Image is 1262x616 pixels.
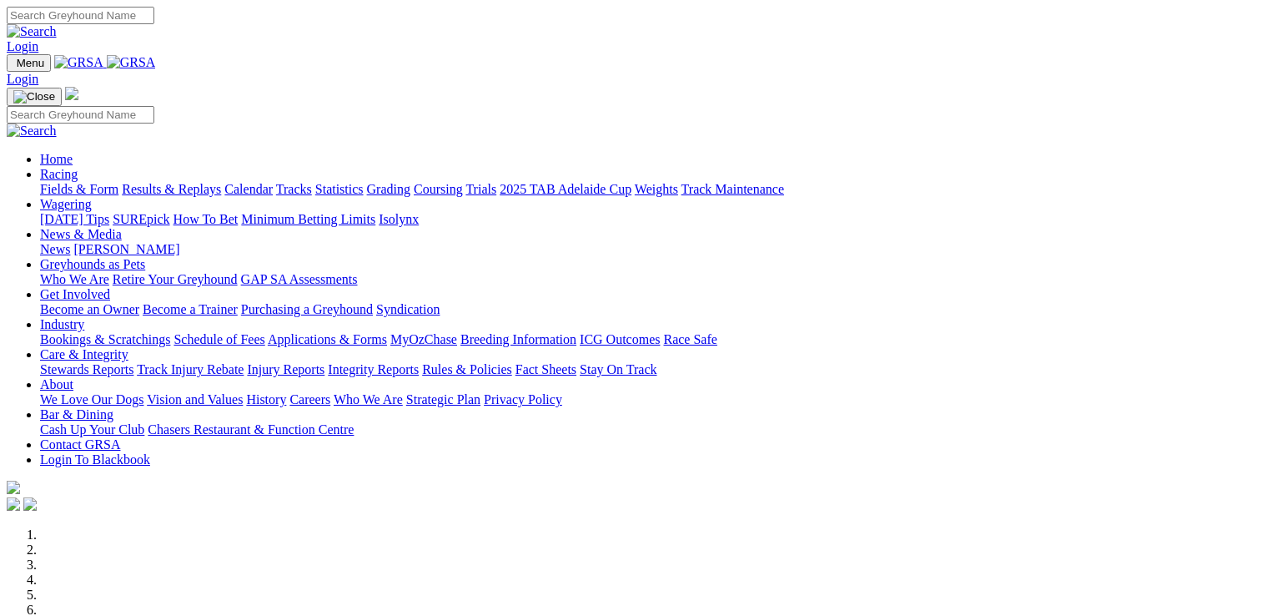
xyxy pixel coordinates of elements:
[315,182,364,196] a: Statistics
[40,392,1255,407] div: About
[40,362,133,376] a: Stewards Reports
[137,362,244,376] a: Track Injury Rebate
[40,212,1255,227] div: Wagering
[406,392,480,406] a: Strategic Plan
[113,272,238,286] a: Retire Your Greyhound
[289,392,330,406] a: Careers
[414,182,463,196] a: Coursing
[40,437,120,452] a: Contact GRSA
[241,302,373,316] a: Purchasing a Greyhound
[40,182,1255,197] div: Racing
[247,362,324,376] a: Injury Reports
[40,302,139,316] a: Become an Owner
[65,87,78,100] img: logo-grsa-white.png
[276,182,312,196] a: Tracks
[40,302,1255,317] div: Get Involved
[40,227,122,241] a: News & Media
[40,377,73,391] a: About
[379,212,419,226] a: Isolynx
[40,242,70,256] a: News
[40,362,1255,377] div: Care & Integrity
[635,182,678,196] a: Weights
[23,497,37,511] img: twitter.svg
[40,392,143,406] a: We Love Our Dogs
[40,452,150,467] a: Login To Blackbook
[367,182,410,196] a: Grading
[7,88,62,106] button: Toggle navigation
[113,212,169,226] a: SUREpick
[148,422,354,437] a: Chasers Restaurant & Function Centre
[376,302,440,316] a: Syndication
[147,392,243,406] a: Vision and Values
[17,57,44,69] span: Menu
[40,422,144,437] a: Cash Up Your Club
[580,332,660,346] a: ICG Outcomes
[73,242,179,256] a: [PERSON_NAME]
[40,212,109,226] a: [DATE] Tips
[107,55,156,70] img: GRSA
[40,152,73,166] a: Home
[515,362,576,376] a: Fact Sheets
[663,332,716,346] a: Race Safe
[40,272,109,286] a: Who We Are
[7,7,154,24] input: Search
[7,54,51,72] button: Toggle navigation
[13,90,55,104] img: Close
[173,332,264,346] a: Schedule of Fees
[681,182,784,196] a: Track Maintenance
[246,392,286,406] a: History
[40,422,1255,437] div: Bar & Dining
[500,182,631,196] a: 2025 TAB Adelaide Cup
[390,332,457,346] a: MyOzChase
[40,197,92,211] a: Wagering
[268,332,387,346] a: Applications & Forms
[40,182,118,196] a: Fields & Form
[7,106,154,124] input: Search
[40,257,145,271] a: Greyhounds as Pets
[460,332,576,346] a: Breeding Information
[40,347,128,361] a: Care & Integrity
[40,332,1255,347] div: Industry
[580,362,656,376] a: Stay On Track
[40,407,113,422] a: Bar & Dining
[241,272,358,286] a: GAP SA Assessments
[7,481,20,494] img: logo-grsa-white.png
[40,167,78,181] a: Racing
[40,272,1255,287] div: Greyhounds as Pets
[40,332,170,346] a: Bookings & Scratchings
[422,362,512,376] a: Rules & Policies
[465,182,496,196] a: Trials
[484,392,562,406] a: Privacy Policy
[173,212,239,226] a: How To Bet
[122,182,221,196] a: Results & Replays
[7,124,57,139] img: Search
[143,302,238,316] a: Become a Trainer
[40,317,84,331] a: Industry
[7,72,38,86] a: Login
[40,287,110,301] a: Get Involved
[334,392,403,406] a: Who We Are
[7,497,20,511] img: facebook.svg
[328,362,419,376] a: Integrity Reports
[7,24,57,39] img: Search
[241,212,375,226] a: Minimum Betting Limits
[40,242,1255,257] div: News & Media
[7,39,38,53] a: Login
[54,55,103,70] img: GRSA
[224,182,273,196] a: Calendar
